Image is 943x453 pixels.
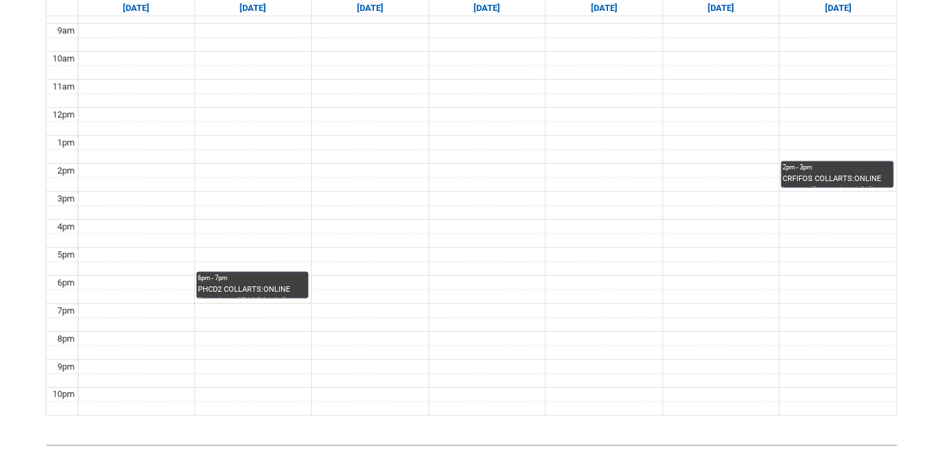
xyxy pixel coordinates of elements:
[55,164,78,178] div: 2pm
[783,174,893,188] div: CRFIFOS COLLARTS:ONLINE Industry Foundations | Online | [PERSON_NAME]
[50,388,78,402] div: 10pm
[46,438,897,452] img: REDU_GREY_LINE
[783,163,893,172] div: 2pm - 3pm
[55,248,78,262] div: 5pm
[50,80,78,94] div: 11am
[55,220,78,234] div: 4pm
[55,24,78,38] div: 9am
[55,192,78,206] div: 3pm
[55,136,78,150] div: 1pm
[55,360,78,374] div: 9pm
[198,273,307,283] div: 6pm - 7pm
[50,52,78,66] div: 10am
[198,284,307,299] div: PHCD2 COLLARTS:ONLINE Portraiture STAGE 2 | Online | [PERSON_NAME]
[50,108,78,122] div: 12pm
[55,332,78,346] div: 8pm
[55,304,78,318] div: 7pm
[55,276,78,290] div: 6pm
